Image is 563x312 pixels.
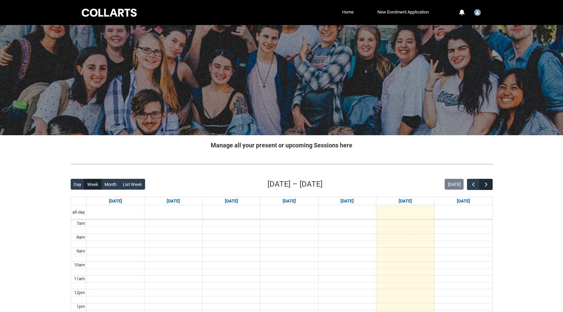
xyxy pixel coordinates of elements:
a: New Enrolment Application [376,7,430,17]
img: REDU_GREY_LINE [71,161,493,168]
h2: Manage all your present or upcoming Sessions here [71,141,493,150]
img: Student.nmunns.20252651 [474,9,481,16]
h2: [DATE] – [DATE] [267,178,323,190]
button: [DATE] [445,179,464,190]
a: Home [341,7,355,17]
button: Previous Week [467,179,480,190]
a: Go to September 4, 2025 [339,197,355,205]
div: 1pm [75,303,86,310]
button: Week [84,179,101,190]
a: Go to September 1, 2025 [165,197,181,205]
button: User Profile Student.nmunns.20252651 [472,6,483,17]
div: 7am [75,220,86,227]
a: Go to August 31, 2025 [108,197,123,205]
div: 9am [75,248,86,255]
div: 10am [73,262,86,268]
div: 8am [75,234,86,241]
a: Go to September 3, 2025 [281,197,297,205]
span: all-day [71,209,86,216]
button: List Week [119,179,145,190]
button: Month [101,179,120,190]
button: Next Week [479,179,492,190]
div: 11am [73,275,86,282]
div: 12pm [73,289,86,296]
a: Go to September 5, 2025 [397,197,413,205]
a: Go to September 2, 2025 [224,197,239,205]
button: Day [71,179,85,190]
a: Go to September 6, 2025 [455,197,471,205]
